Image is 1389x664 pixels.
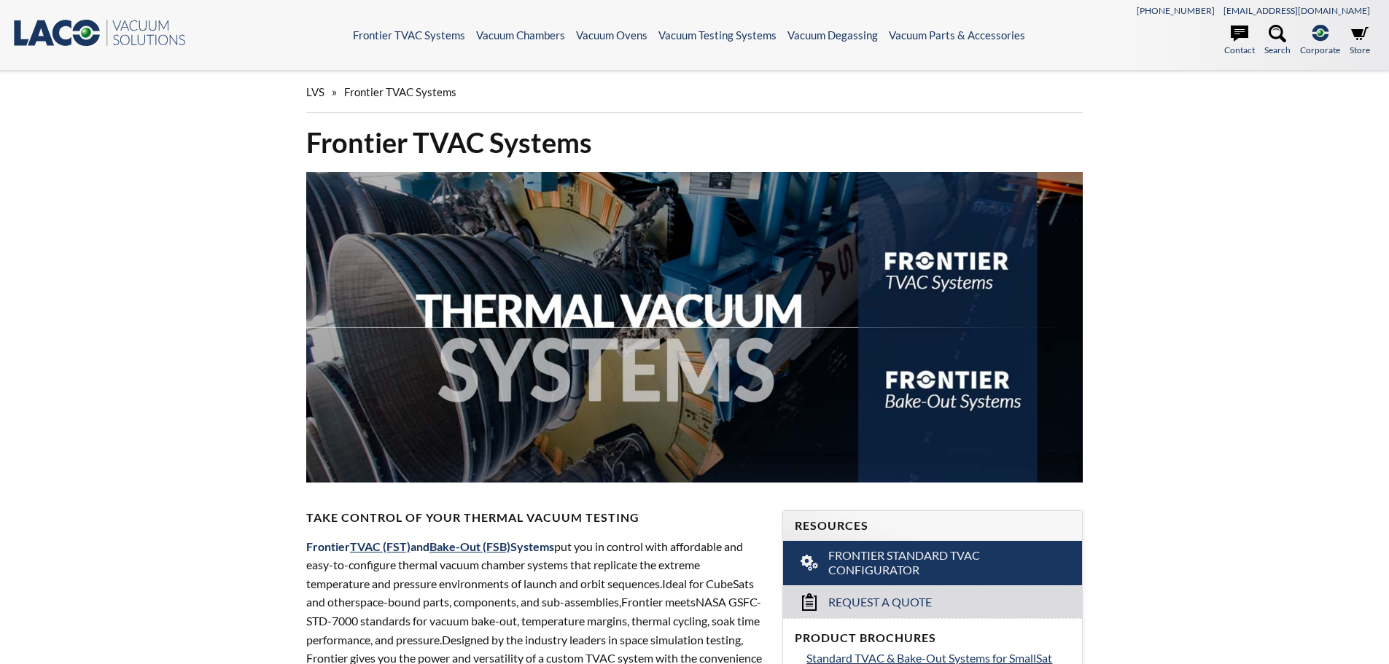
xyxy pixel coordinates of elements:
[1350,25,1370,57] a: Store
[1264,25,1291,57] a: Search
[306,595,761,646] span: NASA GSFC-STD-7000 standards for vacuum bake-out, temperature margins, thermal cycling, soak time...
[783,541,1082,586] a: Frontier Standard TVAC Configurator
[353,28,465,42] a: Frontier TVAC Systems
[429,539,510,553] a: Bake-Out (FSB)
[355,595,621,609] span: space-bound parts, components, and sub-assemblies,
[795,630,1070,646] h4: Product Brochures
[306,172,1083,483] img: Thermal Vacuum Systems header
[783,585,1082,618] a: Request a Quote
[306,85,324,98] span: LVS
[306,510,766,526] h4: Take Control of Your Thermal Vacuum Testing
[1137,5,1215,16] a: [PHONE_NUMBER]
[306,125,1083,160] h1: Frontier TVAC Systems
[344,85,456,98] span: Frontier TVAC Systems
[476,28,565,42] a: Vacuum Chambers
[350,539,411,553] a: TVAC (FST)
[1300,43,1340,57] span: Corporate
[787,28,878,42] a: Vacuum Degassing
[662,577,672,590] span: Id
[828,595,932,610] span: Request a Quote
[828,548,1039,579] span: Frontier Standard TVAC Configurator
[576,28,647,42] a: Vacuum Ovens
[306,71,1083,113] div: »
[1224,25,1255,57] a: Contact
[795,518,1070,534] h4: Resources
[658,28,777,42] a: Vacuum Testing Systems
[889,28,1025,42] a: Vacuum Parts & Accessories
[1223,5,1370,16] a: [EMAIL_ADDRESS][DOMAIN_NAME]
[306,558,754,609] span: xtreme temperature and pressure environments of launch and orbit sequences. eal for CubeSats and ...
[306,539,554,553] span: Frontier and Systems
